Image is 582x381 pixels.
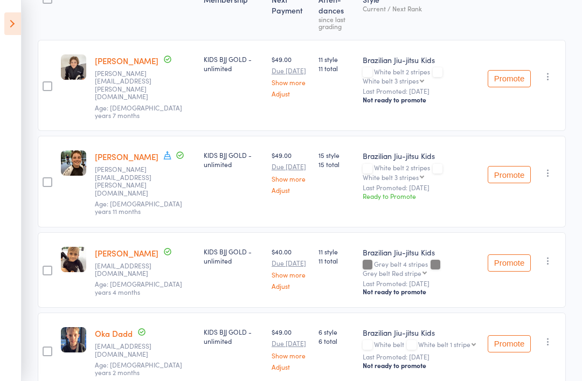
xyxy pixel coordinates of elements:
[95,199,182,216] span: Age: [DEMOGRAPHIC_DATA] years 11 months
[272,150,310,193] div: $49.00
[61,150,86,176] img: image1743058238.png
[363,260,479,276] div: Grey belt 4 stripes
[272,67,310,74] small: Due [DATE]
[272,54,310,97] div: $49.00
[488,166,531,183] button: Promote
[204,150,263,169] div: KIDS BJJ GOLD - unlimited
[95,328,133,339] a: Oka Dadd
[363,5,479,12] div: Current / Next Rank
[488,335,531,352] button: Promote
[363,341,479,350] div: White belt
[363,87,479,95] small: Last Promoted: [DATE]
[363,327,479,338] div: Brazilian Jiu-jitsu Kids
[272,271,310,278] a: Show more
[272,186,310,193] a: Adjust
[61,327,86,352] img: image1753426241.png
[272,282,310,289] a: Adjust
[272,79,310,86] a: Show more
[318,54,354,64] span: 11 style
[61,54,86,80] img: image1743400055.png
[272,163,310,170] small: Due [DATE]
[95,103,182,120] span: Age: [DEMOGRAPHIC_DATA] years 7 months
[363,150,479,161] div: Brazilian Jiu-jitsu Kids
[363,247,479,258] div: Brazilian Jiu-jitsu Kids
[95,262,165,278] small: carolinehawney@yahoo.com
[363,68,479,84] div: White belt 2 stripes
[95,360,182,377] span: Age: [DEMOGRAPHIC_DATA] years 2 months
[272,175,310,182] a: Show more
[318,327,354,336] span: 6 style
[363,269,421,276] div: Grey belt Red stripe
[95,165,165,197] small: luisa.allan@gmail.com
[318,256,354,265] span: 11 total
[204,54,263,73] div: KIDS BJJ GOLD - unlimited
[418,341,470,348] div: White belt 1 stripe
[95,342,165,358] small: Nichollsem@gmail.com
[95,279,182,296] span: Age: [DEMOGRAPHIC_DATA] years 4 months
[363,280,479,287] small: Last Promoted: [DATE]
[318,150,354,160] span: 15 style
[95,247,158,259] a: [PERSON_NAME]
[363,77,419,84] div: White belt 3 stripes
[363,353,479,361] small: Last Promoted: [DATE]
[488,254,531,272] button: Promote
[318,247,354,256] span: 11 style
[488,70,531,87] button: Promote
[363,361,479,370] div: Not ready to promote
[61,247,86,272] img: image1711429767.png
[318,16,354,30] div: since last grading
[363,191,479,200] div: Ready to Promote
[318,336,354,345] span: 6 total
[272,363,310,370] a: Adjust
[272,90,310,97] a: Adjust
[272,259,310,267] small: Due [DATE]
[272,247,310,289] div: $40.00
[204,247,263,265] div: KIDS BJJ GOLD - unlimited
[272,340,310,347] small: Due [DATE]
[95,151,158,162] a: [PERSON_NAME]
[95,70,165,101] small: Luisa.allan@gmail.com
[363,54,479,65] div: Brazilian Jiu-jitsu Kids
[95,55,158,66] a: [PERSON_NAME]
[272,327,310,370] div: $49.00
[363,95,479,104] div: Not ready to promote
[363,184,479,191] small: Last Promoted: [DATE]
[318,160,354,169] span: 15 total
[318,64,354,73] span: 11 total
[363,174,419,181] div: White belt 3 stripes
[363,287,479,296] div: Not ready to promote
[204,327,263,345] div: KIDS BJJ GOLD - unlimited
[363,164,479,180] div: White belt 2 stripes
[272,352,310,359] a: Show more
